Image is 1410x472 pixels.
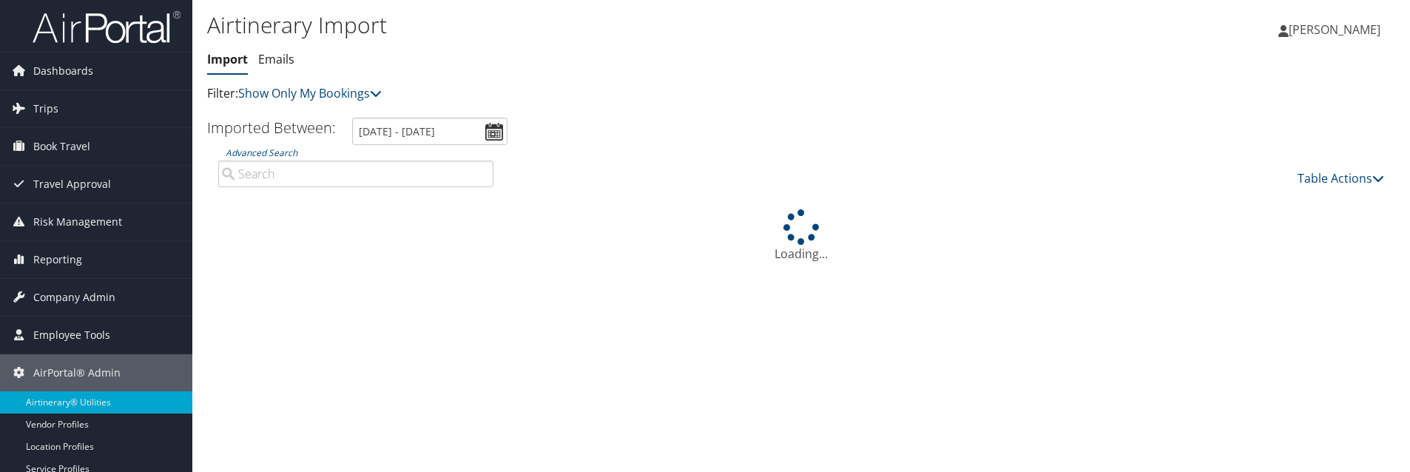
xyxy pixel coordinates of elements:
span: [PERSON_NAME] [1289,21,1380,38]
a: Emails [258,51,294,67]
div: Loading... [207,209,1395,263]
span: Company Admin [33,279,115,316]
a: Advanced Search [226,146,297,159]
p: Filter: [207,84,999,104]
a: [PERSON_NAME] [1278,7,1395,52]
span: Trips [33,90,58,127]
img: airportal-logo.png [33,10,181,44]
a: Import [207,51,248,67]
span: Reporting [33,241,82,278]
span: Dashboards [33,53,93,90]
a: Show Only My Bookings [238,85,382,101]
input: Advanced Search [218,161,493,187]
input: [DATE] - [DATE] [352,118,507,145]
a: Table Actions [1298,170,1384,186]
span: Employee Tools [33,317,110,354]
span: Travel Approval [33,166,111,203]
h1: Airtinerary Import [207,10,999,41]
span: Risk Management [33,203,122,240]
span: AirPortal® Admin [33,354,121,391]
h3: Imported Between: [207,118,336,138]
span: Book Travel [33,128,90,165]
